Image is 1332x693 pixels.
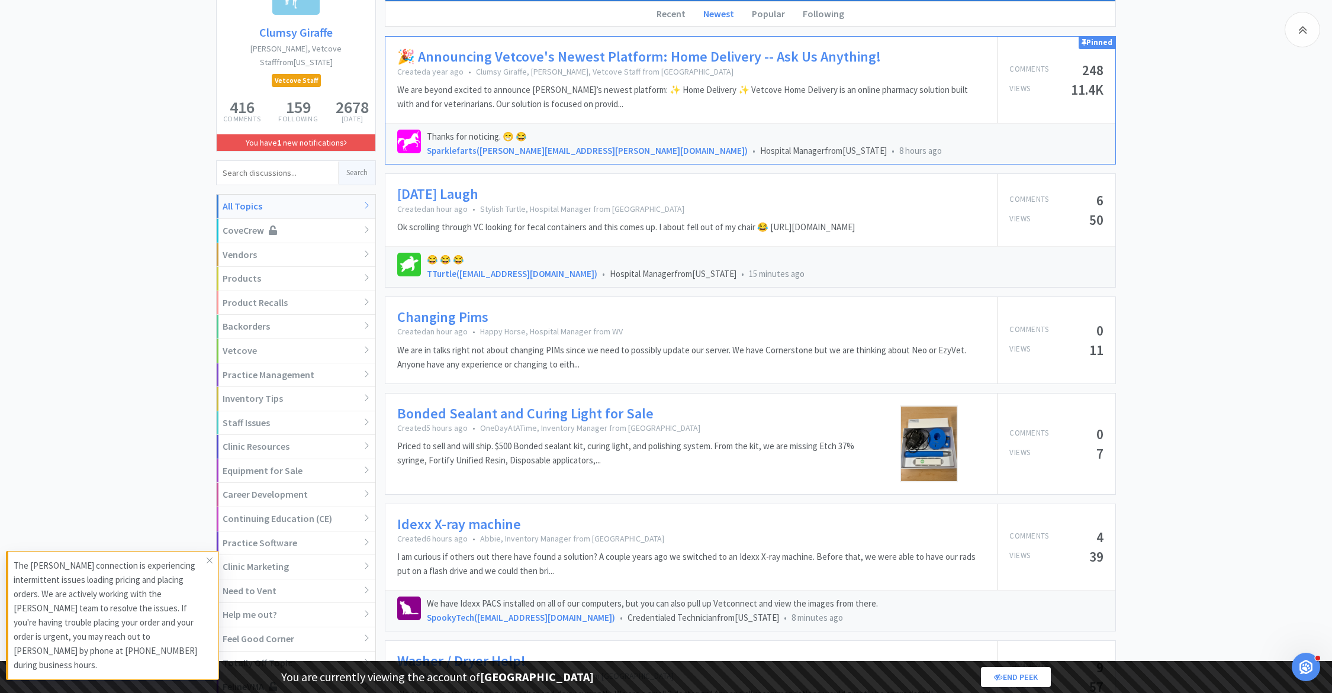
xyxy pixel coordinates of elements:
[792,612,843,623] span: 8 minutes ago
[217,134,375,151] a: You have1 new notifications
[427,268,597,279] a: TTurtle([EMAIL_ADDRESS][DOMAIN_NAME])
[217,531,375,556] div: Practice Software
[1009,530,1048,544] p: Comments
[749,268,805,279] span: 15 minutes ago
[397,439,867,468] p: Priced to sell and will ship. $500 Bonded sealant kit, curing light, and polishing system. From t...
[620,612,623,623] span: •
[397,186,478,203] a: [DATE] Laugh
[1009,324,1048,337] p: Comments
[336,115,369,123] p: [DATE]
[981,667,1051,687] a: End Peek
[648,2,694,27] li: Recent
[217,459,375,484] div: Equipment for Sale
[472,326,475,337] span: •
[427,144,1103,158] div: Hospital Manager from [US_STATE]
[223,99,260,115] h5: 416
[217,579,375,604] div: Need to Vent
[397,66,985,77] p: Created a year ago Clumsy Giraffe, [PERSON_NAME], Vetcove Staff from [GEOGRAPHIC_DATA]
[223,115,260,123] p: Comments
[1096,447,1103,460] h5: 7
[602,268,605,279] span: •
[1009,83,1031,96] p: Views
[397,550,985,578] p: I am curious if others out there have found a solution? A couple years ago we switched to an Idex...
[217,267,375,291] div: Products
[1009,194,1048,207] p: Comments
[1009,427,1048,441] p: Comments
[427,612,615,623] a: SpookyTech([EMAIL_ADDRESS][DOMAIN_NAME])
[397,343,985,372] p: We are in talks right not about changing PIMs since we need to possibly update our server. We hav...
[397,516,521,533] a: Idexx X-ray machine
[217,652,375,676] div: Totally Off Topic
[272,75,320,86] span: Vetcove Staff
[472,423,475,433] span: •
[217,161,338,185] input: Search discussions...
[1089,343,1103,357] h5: 11
[794,2,853,27] li: Following
[427,253,1103,267] p: 😂 😂 😂
[338,161,375,185] button: Search
[1089,213,1103,227] h5: 50
[217,42,375,69] h2: [PERSON_NAME], Vetcove Staff from [US_STATE]
[217,387,375,411] div: Inventory Tips
[336,99,369,115] h5: 2678
[217,291,375,315] div: Product Recalls
[1082,63,1103,77] h5: 248
[281,668,594,686] p: You are currently viewing the account of
[217,627,375,652] div: Feel Good Corner
[397,220,855,234] p: Ok scrolling through VC looking for fecal containers and this comes up. I about fell out of my ch...
[427,130,1103,144] p: Thanks for noticing. 😁 😂
[217,555,375,579] div: Clinic Marketing
[1009,213,1031,227] p: Views
[397,405,654,423] a: Bonded Sealant and Curing Light for Sale
[217,411,375,436] div: Staff Issues
[217,603,375,627] div: Help me out?
[1009,550,1031,563] p: Views
[397,83,985,111] p: We are beyond excited to announce [PERSON_NAME]’s newest platform: ✨ Home Delivery ✨ Vetcove Home...
[1096,427,1103,441] h5: 0
[217,435,375,459] div: Clinic Resources
[397,653,526,670] a: Washer / Dryer Help!
[217,507,375,531] div: Continuing Education (CE)
[1009,343,1031,357] p: Views
[217,195,375,219] div: All Topics
[397,309,488,326] a: Changing Pims
[1292,653,1320,681] iframe: Intercom live chat
[1089,550,1103,563] h5: 39
[1071,83,1103,96] h5: 11.4K
[217,483,375,507] div: Career Development
[1096,530,1103,544] h5: 4
[752,145,755,156] span: •
[743,2,794,27] li: Popular
[14,559,207,672] p: The [PERSON_NAME] connection is experiencing intermittent issues loading pricing and placing orde...
[397,49,881,66] a: 🎉 Announcing Vetcove's Newest Platform: Home Delivery -- Ask Us Anything!
[217,219,375,243] div: CoveCrew
[1096,194,1103,207] h5: 6
[892,145,895,156] span: •
[397,423,867,433] p: Created 5 hours ago OneDayAtATime, Inventory Manager from [GEOGRAPHIC_DATA]
[277,137,281,148] strong: 1
[397,533,985,544] p: Created 6 hours ago Abbie, Inventory Manager from [GEOGRAPHIC_DATA]
[468,66,471,77] span: •
[741,268,744,279] span: •
[427,597,1103,611] p: We have Idexx PACS installed on all of our computers, but you can also pull up Vetconnect and vie...
[427,145,748,156] a: Sparklefarts([PERSON_NAME][EMAIL_ADDRESS][PERSON_NAME][DOMAIN_NAME])
[1009,63,1048,77] p: Comments
[427,611,1103,625] div: Credentialed Technician from [US_STATE]
[694,2,743,27] li: Newest
[784,612,787,623] span: •
[427,267,1103,281] div: Hospital Manager from [US_STATE]
[899,145,942,156] span: 8 hours ago
[217,23,375,42] a: Clumsy Giraffe
[472,533,475,544] span: •
[397,326,985,337] p: Created an hour ago Happy Horse, Hospital Manager from WV
[900,405,958,482] img: IMG_2909-1754927980.jfif
[1096,324,1103,337] h5: 0
[217,363,375,388] div: Practice Management
[397,204,855,214] p: Created an hour ago Stylish Turtle, Hospital Manager from [GEOGRAPHIC_DATA]
[472,204,475,214] span: •
[217,339,375,363] div: Vetcove
[1079,37,1115,49] div: Pinned
[278,115,318,123] p: Following
[278,99,318,115] h5: 159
